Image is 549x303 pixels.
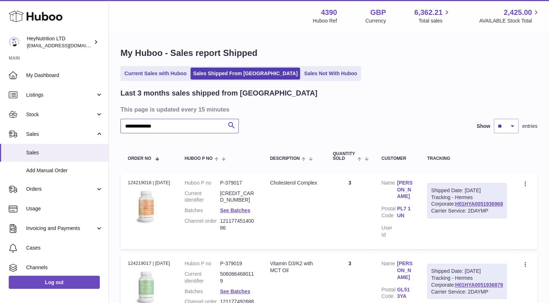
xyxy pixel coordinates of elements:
[185,260,220,267] dt: Huboo P no
[185,156,213,161] span: Huboo P no
[479,8,540,24] a: 2,425.00 AVAILABLE Stock Total
[321,8,337,17] strong: 4390
[270,179,318,186] div: Cholesterol Complex
[414,8,451,24] a: 6,362.21 Total sales
[427,264,507,299] div: Tracking - Hermes Corporate:
[431,288,503,295] div: Carrier Service: 2DAYMP
[220,207,250,213] a: See Batches
[270,260,318,274] div: Vitamin D3/K2 with MCT Oil
[128,260,170,267] div: 124219017 | [DATE]
[220,260,255,267] dd: P-379019
[414,8,443,17] span: 6,362.21
[26,72,103,79] span: My Dashboard
[185,218,220,231] dt: Channel order
[26,167,103,174] span: Add Manual Order
[26,186,95,193] span: Orders
[220,190,255,204] dd: [CREDIT_CARD_NUMBER]
[128,179,170,186] div: 124219018 | [DATE]
[120,88,317,98] h2: Last 3 months sales shipped from [GEOGRAPHIC_DATA]
[313,17,337,24] div: Huboo Ref
[397,260,413,281] a: [PERSON_NAME]
[522,123,537,130] span: entries
[26,264,103,271] span: Channels
[381,260,397,283] dt: Name
[431,207,503,214] div: Carrier Service: 2DAYMP
[220,179,255,186] dd: P-379017
[122,68,189,80] a: Current Sales with Huboo
[185,179,220,186] dt: Huboo P no
[185,190,220,204] dt: Current identifier
[27,43,107,48] span: [EMAIL_ADDRESS][DOMAIN_NAME]
[9,276,100,289] a: Log out
[455,282,503,288] a: H01HYA0051936879
[397,205,413,219] a: PL7 1UN
[504,8,532,17] span: 2,425.00
[455,201,503,207] a: H01HYA0051936968
[26,225,95,232] span: Invoicing and Payments
[333,151,356,161] span: Quantity Sold
[26,111,95,118] span: Stock
[365,17,386,24] div: Currency
[120,105,536,113] h3: This page is updated every 15 minutes
[381,205,397,221] dt: Postal Code
[302,68,360,80] a: Sales Not With Huboo
[427,183,507,219] div: Tracking - Hermes Corporate:
[418,17,451,24] span: Total sales
[270,156,300,161] span: Description
[381,286,397,302] dt: Postal Code
[427,156,507,161] div: Tracking
[26,131,95,138] span: Sales
[325,172,374,249] td: 3
[220,288,250,294] a: See Batches
[397,286,413,300] a: GL51 3YA
[120,47,537,59] h1: My Huboo - Sales report Shipped
[26,245,103,251] span: Cases
[27,35,92,49] div: HeyNutrition LTD
[397,179,413,200] a: [PERSON_NAME]
[9,37,20,48] img: info@heynutrition.com
[26,92,95,98] span: Listings
[370,8,386,17] strong: GBP
[381,156,413,161] div: Customer
[185,271,220,284] dt: Current identifier
[185,207,220,214] dt: Batches
[381,225,397,238] dt: User Id
[190,68,300,80] a: Sales Shipped From [GEOGRAPHIC_DATA]
[128,188,164,225] img: 43901725566350.jpg
[128,156,151,161] span: Order No
[381,179,397,202] dt: Name
[431,187,503,194] div: Shipped Date: [DATE]
[431,268,503,275] div: Shipped Date: [DATE]
[26,149,103,156] span: Sales
[185,288,220,295] dt: Batches
[477,123,490,130] label: Show
[26,205,103,212] span: Usage
[220,271,255,284] dd: 5060864680119
[220,218,255,231] dd: 12117745140086
[479,17,540,24] span: AVAILABLE Stock Total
